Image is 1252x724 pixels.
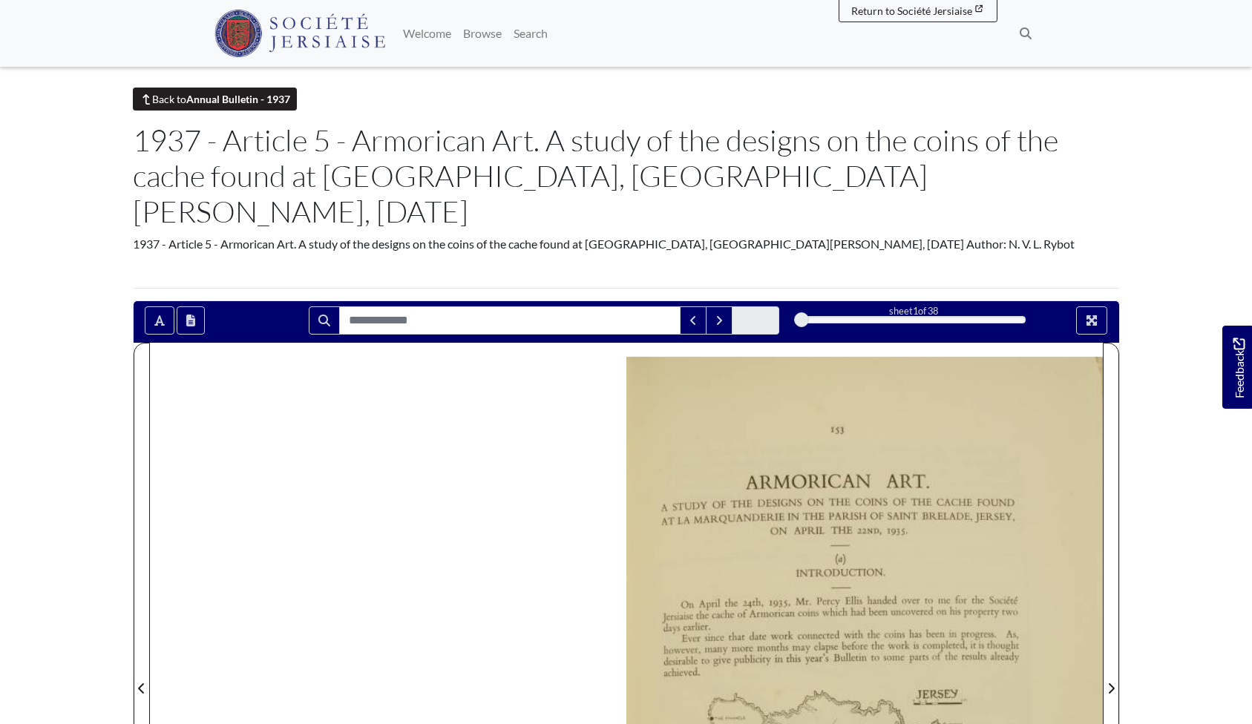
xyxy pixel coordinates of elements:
span: Return to Société Jersiaise [851,4,972,17]
button: Full screen mode [1076,306,1107,335]
button: Previous Match [680,306,707,335]
button: Search [309,306,340,335]
button: Open transcription window [177,306,205,335]
div: sheet of 38 [802,304,1026,318]
button: Next Match [706,306,732,335]
a: Browse [457,19,508,48]
span: Feedback [1230,338,1248,398]
a: Société Jersiaise logo [214,6,386,61]
button: Toggle text selection (Alt+T) [145,306,174,335]
div: 1937 - Article 5 - Armorican Art. A study of the designs on the coins of the cache found at [GEOG... [133,235,1120,253]
strong: Annual Bulletin - 1937 [186,93,290,105]
a: Back toAnnual Bulletin - 1937 [133,88,298,111]
span: 1 [913,305,918,317]
input: Search for [339,306,681,335]
a: Welcome [397,19,457,48]
a: Would you like to provide feedback? [1222,326,1252,409]
img: Société Jersiaise [214,10,386,57]
a: Search [508,19,554,48]
h1: 1937 - Article 5 - Armorican Art. A study of the designs on the coins of the cache found at [GEOG... [133,122,1120,229]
